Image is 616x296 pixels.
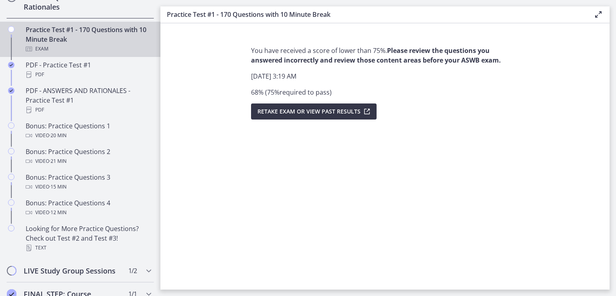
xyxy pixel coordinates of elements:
[167,10,581,19] h3: Practice Test #1 - 170 Questions with 10 Minute Break
[49,156,67,166] span: · 21 min
[49,131,67,140] span: · 20 min
[26,182,151,192] div: Video
[26,25,151,54] div: Practice Test #1 - 170 Questions with 10 Minute Break
[26,208,151,217] div: Video
[26,198,151,217] div: Bonus: Practice Questions 4
[8,87,14,94] i: Completed
[26,243,151,253] div: Text
[49,208,67,217] span: · 12 min
[24,266,122,276] h2: LIVE Study Group Sessions
[251,72,296,81] span: [DATE] 3:19 AM
[26,147,151,166] div: Bonus: Practice Questions 2
[26,105,151,115] div: PDF
[49,182,67,192] span: · 15 min
[26,156,151,166] div: Video
[26,70,151,79] div: PDF
[26,60,151,79] div: PDF - Practice Test #1
[26,131,151,140] div: Video
[26,44,151,54] div: Exam
[251,88,332,97] span: 68 % ( 75 % required to pass )
[26,224,151,253] div: Looking for More Practice Questions? Check out Test #2 and Test #3!
[8,62,14,68] i: Completed
[251,103,377,120] button: Retake Exam OR View Past Results
[128,266,137,276] span: 1 / 2
[251,46,519,65] p: You have received a score of lower than 75%.
[257,107,361,116] span: Retake Exam OR View Past Results
[26,86,151,115] div: PDF - ANSWERS AND RATIONALES - Practice Test #1
[26,172,151,192] div: Bonus: Practice Questions 3
[26,121,151,140] div: Bonus: Practice Questions 1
